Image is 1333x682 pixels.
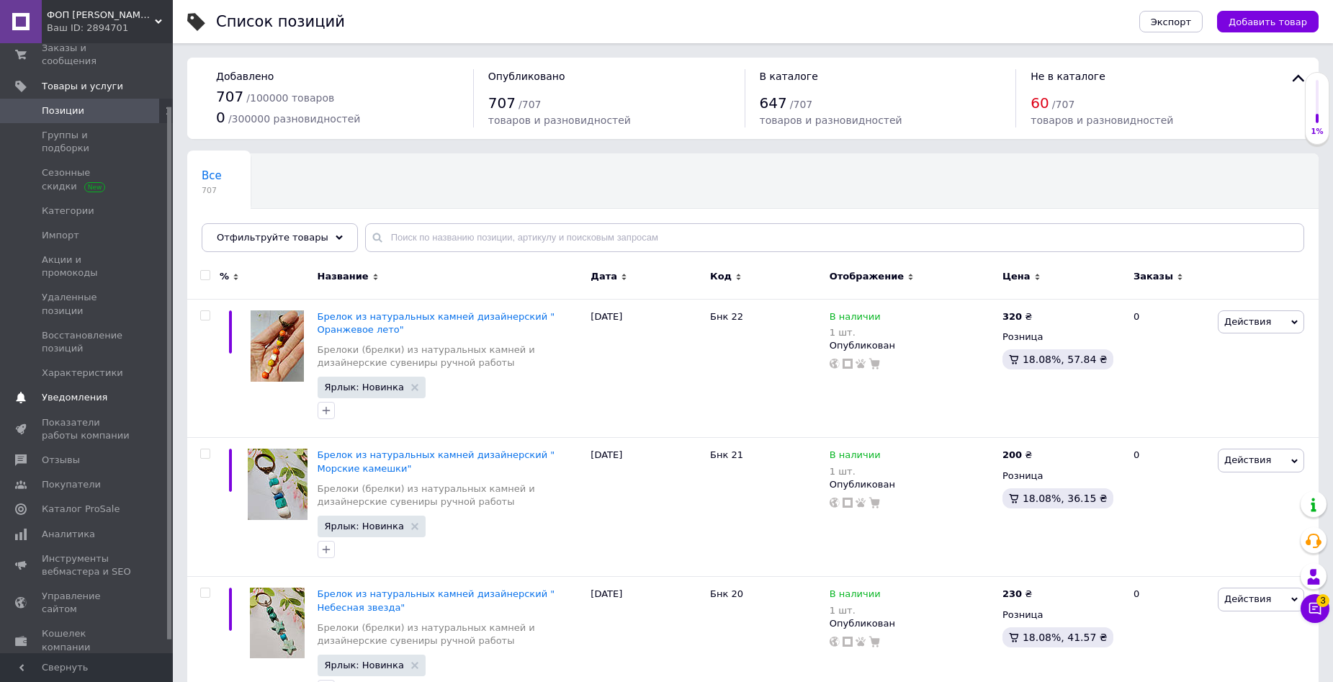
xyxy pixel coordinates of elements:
[1031,115,1173,126] span: товаров и разновидностей
[42,80,123,93] span: Товары и услуги
[710,311,743,322] span: Бнк 22
[1052,99,1074,110] span: / 707
[1002,588,1022,599] b: 230
[1316,594,1329,607] span: 3
[1125,438,1214,577] div: 0
[42,478,101,491] span: Покупатели
[47,9,155,22] span: ФОП Машкина В.Е.Авторская студия Nataliflora-Счастливые штучки.ЯнтарьАмулеты.Браслеты.Подарки.Декор.
[42,329,133,355] span: Восстановление позиций
[248,449,308,520] img: Брелок из натуральных камней дизайнерский " Морские камешки"
[216,88,243,105] span: 707
[216,71,274,82] span: Добавлено
[830,327,881,338] div: 1 шт.
[1031,71,1105,82] span: Не в каталоге
[710,588,743,599] span: Бнк 20
[830,339,995,352] div: Опубликован
[202,185,222,196] span: 707
[325,521,404,531] span: Ярлык: Новинка
[1002,449,1032,462] div: ₴
[1002,270,1031,283] span: Цена
[1002,311,1022,322] b: 320
[42,590,133,616] span: Управление сайтом
[830,588,881,604] span: В наличии
[591,270,617,283] span: Дата
[1002,449,1022,460] b: 200
[1139,11,1203,32] button: Экспорт
[318,344,584,369] a: Брелоки (брелки) из натуральных камней и дизайнерские сувениры ручной работы
[830,466,881,477] div: 1 шт.
[1031,94,1049,112] span: 60
[1023,493,1108,504] span: 18.08%, 36.15 ₴
[365,223,1304,252] input: Поиск по названию позиции, артикулу и поисковым запросам
[42,291,133,317] span: Удаленные позиции
[318,483,584,508] a: Брелоки (брелки) из натуральных камней и дизайнерские сувениры ручной работы
[325,382,404,392] span: Ярлык: Новинка
[1224,454,1271,465] span: Действия
[42,253,133,279] span: Акции и промокоды
[1224,316,1271,327] span: Действия
[1002,310,1032,323] div: ₴
[1229,17,1307,27] span: Добавить товар
[710,449,743,460] span: Бнк 21
[318,449,555,473] a: Брелок из натуральных камней дизайнерский " Морские камешки"
[325,660,404,670] span: Ярлык: Новинка
[318,622,584,647] a: Брелоки (брелки) из натуральных камней и дизайнерские сувениры ручной работы
[1002,609,1121,622] div: Розница
[42,391,107,404] span: Уведомления
[488,94,516,112] span: 707
[216,109,225,126] span: 0
[42,367,123,380] span: Характеристики
[42,503,120,516] span: Каталог ProSale
[760,71,818,82] span: В каталоге
[1002,470,1121,483] div: Розница
[830,449,881,465] span: В наличии
[47,22,173,35] div: Ваш ID: 2894701
[1023,354,1108,365] span: 18.08%, 57.84 ₴
[246,92,334,104] span: / 100000 товаров
[488,115,631,126] span: товаров и разновидностей
[250,588,305,658] img: Брелок из натуральных камней дизайнерский " Небесная звезда"
[1125,299,1214,438] div: 0
[318,270,369,283] span: Название
[1134,270,1173,283] span: Заказы
[1023,632,1108,643] span: 18.08%, 41.57 ₴
[42,42,133,68] span: Заказы и сообщения
[216,14,345,30] div: Список позиций
[1151,17,1191,27] span: Экспорт
[42,104,84,117] span: Позиции
[830,478,995,491] div: Опубликован
[217,232,328,243] span: Отфильтруйте товары
[318,311,555,335] a: Брелок из натуральных камней дизайнерский " Оранжевое лето"
[42,129,133,155] span: Группы и подборки
[1002,331,1121,344] div: Розница
[42,552,133,578] span: Инструменты вебмастера и SEO
[318,588,555,612] a: Брелок из натуральных камней дизайнерский " Небесная звезда"
[42,454,80,467] span: Отзывы
[220,270,229,283] span: %
[830,270,904,283] span: Отображение
[830,605,881,616] div: 1 шт.
[228,113,361,125] span: / 300000 разновидностей
[1301,594,1329,623] button: Чат с покупателем3
[42,416,133,442] span: Показатели работы компании
[42,229,79,242] span: Импорт
[587,299,706,438] div: [DATE]
[790,99,812,110] span: / 707
[830,617,995,630] div: Опубликован
[710,270,732,283] span: Код
[1002,588,1032,601] div: ₴
[760,115,902,126] span: товаров и разновидностей
[760,94,787,112] span: 647
[1306,127,1329,137] div: 1%
[488,71,565,82] span: Опубликовано
[1224,593,1271,604] span: Действия
[587,438,706,577] div: [DATE]
[202,169,222,182] span: Все
[42,627,133,653] span: Кошелек компании
[42,528,95,541] span: Аналитика
[251,310,304,382] img: Брелок из натуральных камней дизайнерский " Оранжевое лето"
[830,311,881,326] span: В наличии
[42,166,133,192] span: Сезонные скидки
